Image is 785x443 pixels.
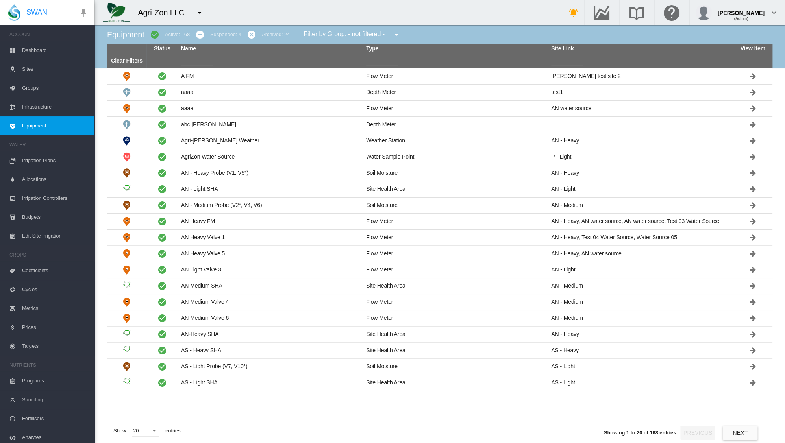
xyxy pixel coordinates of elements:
[157,378,167,388] span: Active
[298,27,407,42] div: Filter by Group: - not filtered -
[178,343,363,358] td: AS - Heavy SHA
[107,68,772,85] tr: Flow Meter A FM Flow Meter [PERSON_NAME] test site 2 Click to go to equipment
[122,136,131,146] img: 10.svg
[262,31,290,38] div: Archived: 24
[107,214,146,229] td: Flow Meter
[745,262,761,278] button: Click to go to equipment
[548,214,733,229] td: AN - Heavy, AN water source, AN water source, Test 03 Water Source
[363,85,548,100] td: Depth Meter
[122,362,131,371] img: 11.svg
[111,57,143,64] a: Clear Filters
[107,181,146,197] td: Site Health Area
[110,424,129,437] span: Show
[363,294,548,310] td: Flow Meter
[745,375,761,391] button: Click to go to equipment
[548,230,733,245] td: AN - Heavy, Test 04 Water Source, Water Source 05
[133,428,139,434] div: 20
[745,310,761,326] button: Click to go to equipment
[363,149,548,165] td: Water Sample Point
[178,85,363,100] td: aaaa
[680,426,715,440] button: Previous
[363,375,548,391] td: Site Health Area
[748,185,757,194] md-icon: Click to go to equipment
[122,120,131,129] img: 20.svg
[178,246,363,262] td: AN Heavy Valve 5
[107,294,772,310] tr: Flow Meter AN Medium Valve 4 Flow Meter AN - Medium Click to go to equipment
[122,88,131,97] img: 20.svg
[22,60,88,79] span: Sites
[122,152,131,162] img: 13.svg
[107,343,772,359] tr: Site Health Area AS - Heavy SHA Site Health Area AS - Heavy Click to go to equipment
[107,375,146,391] td: Site Health Area
[392,30,401,39] md-icon: icon-menu-down
[548,310,733,326] td: AN - Medium
[22,116,88,135] span: Equipment
[569,8,578,17] md-icon: icon-bell-ring
[363,165,548,181] td: Soil Moisture
[107,133,772,149] tr: Weather Station Agri-[PERSON_NAME] Weather Weather Station AN - Heavy Click to go to equipment
[107,278,146,294] td: Site Health Area
[157,201,167,210] span: Active
[157,217,167,226] span: Active
[157,104,167,113] span: Active
[107,165,772,181] tr: Soil Moisture AN - Heavy Probe (V1, V5*) Soil Moisture AN - Heavy Click to go to equipment
[157,233,167,242] span: Active
[157,168,167,178] span: Active
[745,68,761,84] button: Click to go to equipment
[107,327,146,342] td: Site Health Area
[195,8,204,17] md-icon: icon-menu-down
[157,120,167,129] span: Active
[745,101,761,116] button: Click to go to equipment
[745,117,761,133] button: Click to go to equipment
[548,149,733,165] td: P - Light
[548,181,733,197] td: AN - Light
[26,7,47,17] span: SWAN
[748,201,757,210] md-icon: Click to go to equipment
[178,149,363,165] td: AgriZon Water Source
[363,310,548,326] td: Flow Meter
[745,327,761,342] button: Click to go to equipment
[22,189,88,208] span: Irrigation Controllers
[178,165,363,181] td: AN - Heavy Probe (V1, V5*)
[147,27,163,42] button: icon-checkbox-marked-circle
[723,426,757,440] button: Next
[122,233,131,242] img: 9.svg
[363,101,548,116] td: Flow Meter
[745,133,761,149] button: Click to go to equipment
[22,208,88,227] span: Budgets
[107,117,772,133] tr: Depth Meter abc [PERSON_NAME] Depth Meter Click to go to equipment
[107,101,146,116] td: Flow Meter
[122,249,131,258] img: 9.svg
[363,68,548,84] td: Flow Meter
[548,246,733,262] td: AN - Heavy, AN water source
[748,346,757,355] md-icon: Click to go to equipment
[22,371,88,390] span: Programs
[22,299,88,318] span: Metrics
[107,133,146,149] td: Weather Station
[22,390,88,409] span: Sampling
[745,198,761,213] button: Click to go to equipment
[22,227,88,245] span: Edit Site Irrigation
[122,297,131,307] img: 9.svg
[157,330,167,339] span: Active
[22,261,88,280] span: Coefficients
[107,278,772,294] tr: Site Health Area AN Medium SHA Site Health Area AN - Medium Click to go to equipment
[745,294,761,310] button: Click to go to equipment
[178,133,363,149] td: Agri-[PERSON_NAME] Weather
[107,327,772,343] tr: Site Health Area AN-Heavy SHA Site Health Area AN - Heavy Click to go to equipment
[363,278,548,294] td: Site Health Area
[157,265,167,275] span: Active
[157,281,167,291] span: Active
[244,27,259,42] button: icon-cancel
[122,168,131,178] img: 11.svg
[165,31,190,38] div: Active: 168
[745,230,761,245] button: Click to go to equipment
[178,310,363,326] td: AN Medium Valve 6
[122,378,131,388] img: 3.svg
[178,230,363,245] td: AN Heavy Valve 1
[122,185,131,194] img: 3.svg
[548,327,733,342] td: AN - Heavy
[107,359,146,375] td: Soil Moisture
[178,181,363,197] td: AN - Light SHA
[363,327,548,342] td: Site Health Area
